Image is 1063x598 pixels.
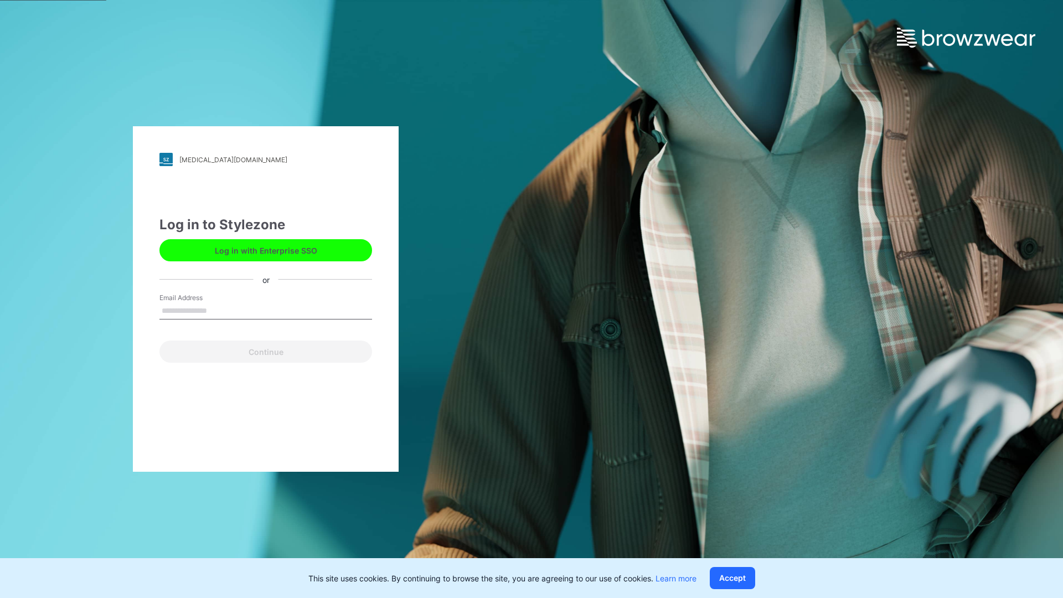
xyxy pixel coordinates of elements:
[897,28,1035,48] img: browzwear-logo.e42bd6dac1945053ebaf764b6aa21510.svg
[254,274,278,285] div: or
[159,153,173,166] img: stylezone-logo.562084cfcfab977791bfbf7441f1a819.svg
[159,239,372,261] button: Log in with Enterprise SSO
[710,567,755,589] button: Accept
[159,293,237,303] label: Email Address
[179,156,287,164] div: [MEDICAL_DATA][DOMAIN_NAME]
[159,153,372,166] a: [MEDICAL_DATA][DOMAIN_NAME]
[656,574,696,583] a: Learn more
[159,215,372,235] div: Log in to Stylezone
[308,573,696,584] p: This site uses cookies. By continuing to browse the site, you are agreeing to our use of cookies.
